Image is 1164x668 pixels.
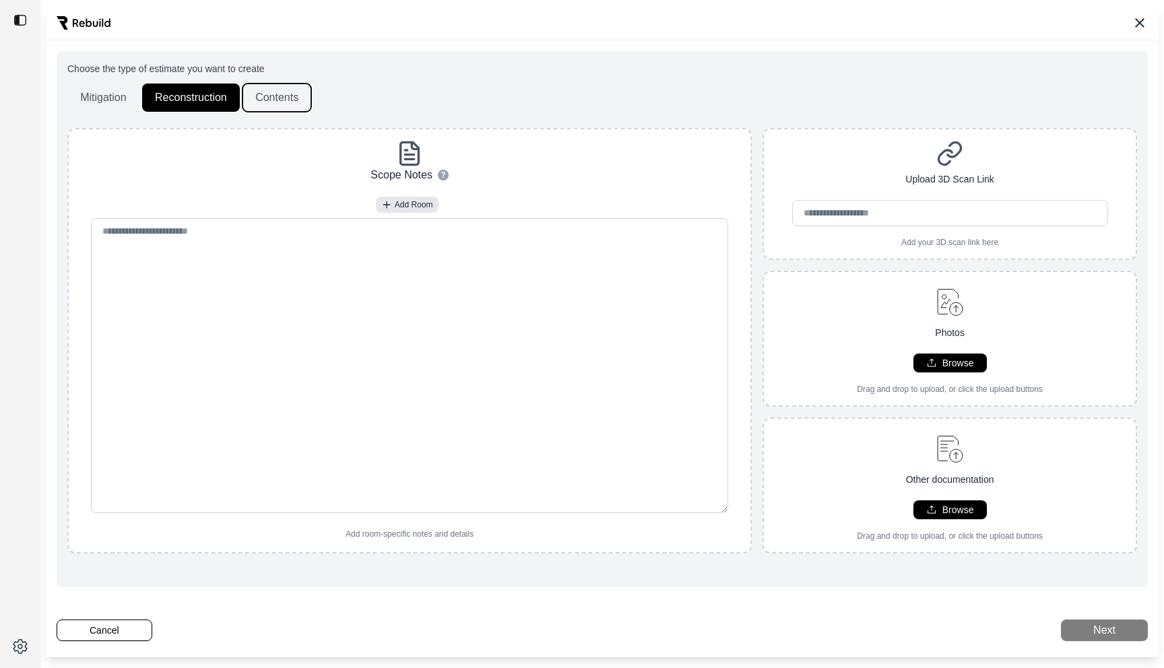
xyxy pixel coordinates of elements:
[942,503,974,516] p: Browse
[395,199,433,210] span: Add Room
[67,83,139,112] button: Mitigation
[57,620,152,641] button: Cancel
[142,83,240,112] button: Reconstruction
[57,16,110,30] img: Rebuild
[857,531,1043,541] p: Drag and drop to upload, or click the upload buttons
[931,430,969,467] img: upload-document.svg
[857,384,1043,395] p: Drag and drop to upload, or click the upload buttons
[370,167,432,183] p: Scope Notes
[441,170,445,180] span: ?
[901,237,998,248] p: Add your 3D scan link here
[931,283,969,321] img: upload-image.svg
[13,13,27,27] img: toggle sidebar
[376,197,439,213] button: Add Room
[67,62,1137,75] p: Choose the type of estimate you want to create
[935,326,965,340] p: Photos
[346,529,474,539] p: Add room-specific notes and details
[913,354,987,372] button: Browse
[905,172,994,187] p: Upload 3D Scan Link
[942,356,974,370] p: Browse
[906,473,994,487] p: Other documentation
[243,83,311,112] button: Contents
[913,500,987,519] button: Browse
